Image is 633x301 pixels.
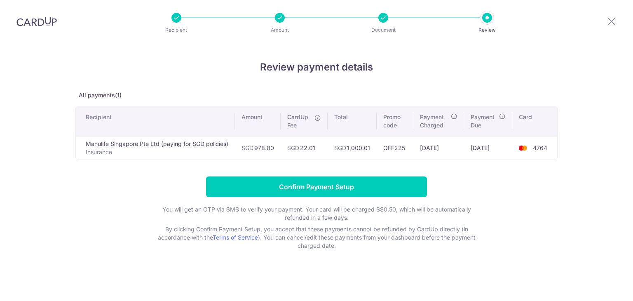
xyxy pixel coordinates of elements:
[281,136,328,160] td: 22.01
[86,148,228,156] p: Insurance
[235,106,281,136] th: Amount
[471,113,497,129] span: Payment Due
[464,136,512,160] td: [DATE]
[146,26,207,34] p: Recipient
[377,106,414,136] th: Promo code
[512,106,557,136] th: Card
[76,106,235,136] th: Recipient
[206,176,427,197] input: Confirm Payment Setup
[287,113,310,129] span: CardUp Fee
[16,16,57,26] img: CardUp
[287,144,299,151] span: SGD
[377,136,414,160] td: OFF225
[413,136,464,160] td: [DATE]
[420,113,448,129] span: Payment Charged
[334,144,346,151] span: SGD
[76,136,235,160] td: Manulife Singapore Pte Ltd (paying for SGD policies)
[152,205,481,222] p: You will get an OTP via SMS to verify your payment. Your card will be charged S$0.50, which will ...
[353,26,414,34] p: Document
[241,144,253,151] span: SGD
[213,234,258,241] a: Terms of Service
[328,136,377,160] td: 1,000.01
[75,91,558,99] p: All payments(1)
[152,225,481,250] p: By clicking Confirm Payment Setup, you accept that these payments cannot be refunded by CardUp di...
[457,26,518,34] p: Review
[515,143,531,153] img: <span class="translation_missing" title="translation missing: en.account_steps.new_confirm_form.b...
[249,26,310,34] p: Amount
[328,106,377,136] th: Total
[75,60,558,75] h4: Review payment details
[235,136,281,160] td: 978.00
[533,144,547,151] span: 4764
